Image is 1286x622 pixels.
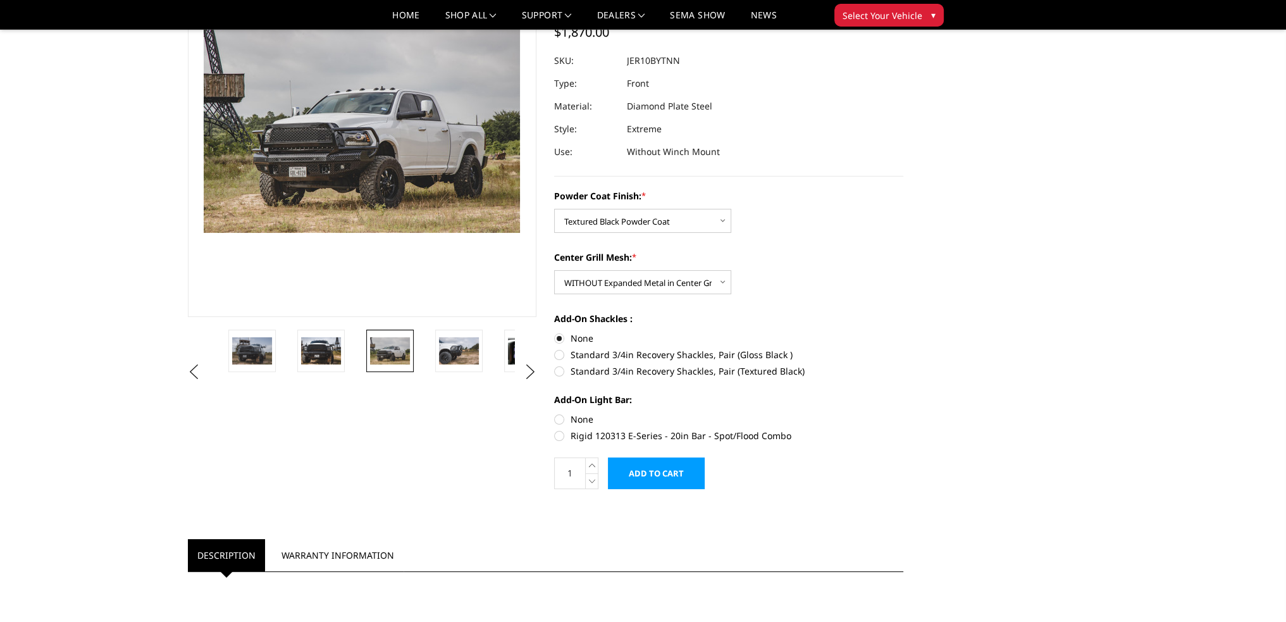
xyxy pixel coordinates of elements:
label: Powder Coat Finish: [554,189,903,202]
img: 2010-2018 Ram 2500-3500 - FT Series - Extreme Front Bumper [439,337,479,364]
dd: JER10BYTNN [627,49,680,72]
dd: Extreme [627,118,662,140]
label: None [554,413,903,426]
a: Dealers [597,11,645,29]
label: None [554,332,903,345]
dt: Use: [554,140,617,163]
img: 2010-2018 Ram 2500-3500 - FT Series - Extreme Front Bumper [301,337,341,364]
a: shop all [445,11,497,29]
span: Select Your Vehicle [843,9,922,22]
a: Support [522,11,572,29]
span: $1,870.00 [554,23,609,40]
a: Warranty Information [272,539,404,571]
label: Add-On Shackles : [554,312,903,325]
a: News [750,11,776,29]
dd: Front [627,72,649,95]
img: 2010-2018 Ram 2500-3500 - FT Series - Extreme Front Bumper [370,337,410,364]
dt: Type: [554,72,617,95]
dt: Style: [554,118,617,140]
button: Next [521,363,540,382]
button: Previous [185,363,204,382]
span: ▾ [931,8,936,22]
label: Standard 3/4in Recovery Shackles, Pair (Textured Black) [554,364,903,378]
a: SEMA Show [670,11,725,29]
label: Center Grill Mesh: [554,251,903,264]
dt: Material: [554,95,617,118]
label: Standard 3/4in Recovery Shackles, Pair (Gloss Black ) [554,348,903,361]
input: Add to Cart [608,457,705,489]
img: Clear View Camera: Relocate your front camera and keep the functionality completely. [508,337,548,364]
dd: Without Winch Mount [627,140,720,163]
img: 2010-2018 Ram 2500-3500 - FT Series - Extreme Front Bumper [232,337,272,364]
a: Description [188,539,265,571]
label: Rigid 120313 E-Series - 20in Bar - Spot/Flood Combo [554,429,903,442]
button: Select Your Vehicle [834,4,944,27]
dt: SKU: [554,49,617,72]
a: Home [392,11,419,29]
dd: Diamond Plate Steel [627,95,712,118]
label: Add-On Light Bar: [554,393,903,406]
